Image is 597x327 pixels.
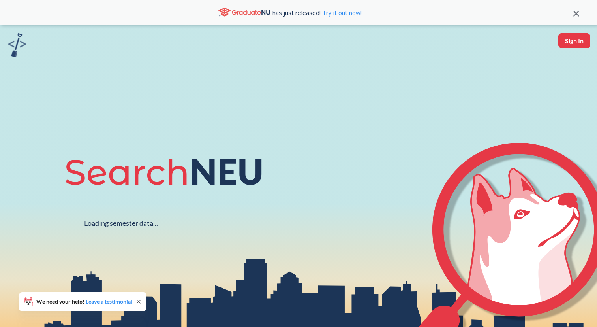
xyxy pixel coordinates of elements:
[8,33,26,57] img: sandbox logo
[272,8,362,17] span: has just released!
[86,298,132,305] a: Leave a testimonial
[36,299,132,304] span: We need your help!
[321,9,362,17] a: Try it out now!
[84,219,158,228] div: Loading semester data...
[558,33,590,48] button: Sign In
[8,33,26,60] a: sandbox logo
